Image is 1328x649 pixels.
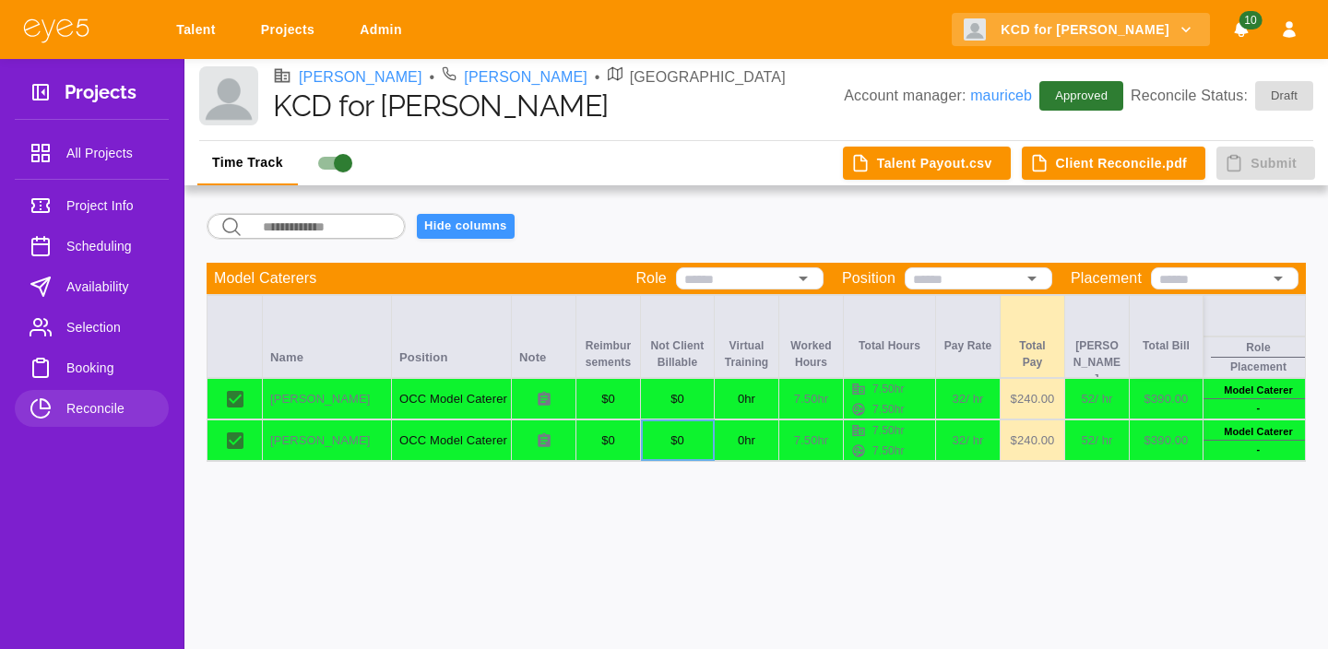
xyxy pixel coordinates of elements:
p: Role [1246,339,1270,356]
p: Pay Rate [943,337,992,354]
a: Availability [15,268,169,305]
div: Position [392,295,512,378]
a: [PERSON_NAME] [464,66,587,88]
button: Hide columns [417,214,515,239]
img: Client logo [964,18,986,41]
button: Open [790,265,816,291]
button: Talent Payout.csv [843,147,1011,181]
p: Total Bill [1137,337,1195,354]
p: $ 0 [584,431,633,450]
div: Name [263,295,392,378]
span: Availability [66,276,154,298]
p: [PERSON_NAME] [270,431,384,450]
p: Not Client Billable [648,337,706,371]
h3: Projects [65,81,136,110]
p: $ 390.00 [1137,431,1195,450]
p: 0 hr [722,431,771,450]
p: Model Caterers [214,267,316,289]
p: 7.50 hr [872,442,905,459]
p: 32 / hr [943,431,992,450]
h1: KCD for [PERSON_NAME] [273,88,844,124]
div: Note [512,295,576,378]
p: [PERSON_NAME] [1073,337,1121,377]
li: • [430,66,435,88]
span: 10 [1239,11,1262,29]
button: Client Reconcile.pdf [1022,147,1206,181]
a: Booking [15,349,169,386]
p: $ 390.00 [1137,390,1195,408]
button: Time Track [197,141,298,185]
span: Draft [1260,87,1309,105]
p: - [1257,442,1261,457]
p: 52 / hr [1073,390,1121,408]
a: Selection [15,309,169,346]
a: mauriceb [970,88,1032,103]
a: Project Info [15,187,169,224]
p: $ 0 [648,390,706,408]
p: Reconcile Status: [1131,81,1313,111]
p: Position [842,267,895,289]
span: Approved [1044,87,1119,105]
p: Model Caterer [1224,383,1293,398]
p: 7.50 hr [787,431,836,450]
a: Scheduling [15,228,169,265]
p: 7.50 hr [787,390,836,408]
p: 7.50 hr [872,401,905,418]
span: All Projects [66,142,154,164]
li: • [595,66,600,88]
p: 7.50 hr [872,381,905,397]
p: Model Caterer [1224,424,1293,440]
p: Role [635,267,667,289]
button: Open [1265,265,1291,291]
span: Reconcile [66,397,154,419]
p: $ 240.00 [1008,431,1057,450]
img: eye5 [22,17,90,43]
button: Open [1019,265,1045,291]
p: 0 hr [722,390,771,408]
a: Projects [249,13,333,47]
a: [PERSON_NAME] [299,66,422,88]
button: KCD for [PERSON_NAME] [952,13,1210,47]
button: Notifications [1225,13,1258,47]
p: - [1257,400,1261,416]
a: Reconcile [15,390,169,427]
p: Total Pay [1008,337,1057,371]
p: [PERSON_NAME] [270,390,384,408]
p: [GEOGRAPHIC_DATA] [630,66,786,88]
p: OCC Model Caterer [399,390,504,408]
p: Account manager: [844,85,1032,107]
p: 52 / hr [1073,431,1121,450]
p: Worked Hours [787,337,836,371]
span: Scheduling [66,235,154,257]
a: Admin [348,13,421,47]
p: $ 0 [584,390,633,408]
span: Project Info [66,195,154,217]
span: Booking [66,357,154,379]
p: $ 240.00 [1008,390,1057,408]
p: $ 0 [648,431,706,450]
p: 7.50 hr [872,422,905,439]
p: Total Hours [851,337,928,354]
p: Virtual Training [722,337,771,371]
p: Placement [1230,359,1286,375]
p: Reimbursements [584,337,633,371]
p: OCC Model Caterer [399,431,504,450]
span: Selection [66,316,154,338]
p: 32 / hr [943,390,992,408]
a: All Projects [15,135,169,171]
p: Placement [1071,267,1142,289]
a: Talent [164,13,234,47]
img: Client logo [199,66,258,125]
